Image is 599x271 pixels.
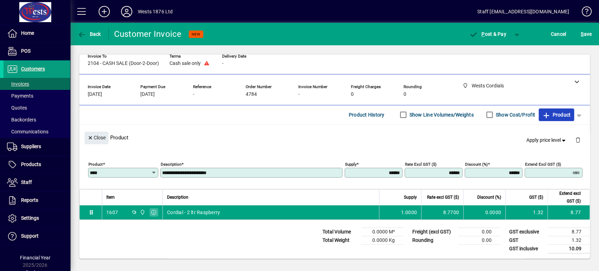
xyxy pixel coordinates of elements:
[79,125,590,150] div: Product
[581,31,584,37] span: S
[542,109,571,120] span: Product
[548,227,590,236] td: 8.77
[4,227,70,245] a: Support
[7,81,29,87] span: Invoices
[106,193,115,201] span: Item
[494,111,535,118] label: Show Cost/Profit
[161,161,181,166] mat-label: Description
[465,161,488,166] mat-label: Discount (%)
[458,227,500,236] td: 0.00
[4,156,70,173] a: Products
[87,132,106,144] span: Close
[138,6,173,17] div: Wests 1876 Ltd
[4,192,70,209] a: Reports
[409,236,458,244] td: Rounding
[463,205,505,219] td: 0.0000
[21,30,34,36] span: Home
[552,190,581,205] span: Extend excl GST ($)
[346,108,387,121] button: Product History
[506,227,548,236] td: GST exclusive
[7,117,36,123] span: Backorders
[21,144,41,149] span: Suppliers
[106,209,118,216] div: 1607
[581,28,592,40] span: ave
[401,209,417,216] span: 1.0000
[4,102,70,114] a: Quotes
[4,138,70,156] a: Suppliers
[115,5,138,18] button: Profile
[576,1,590,24] a: Knowledge Base
[167,209,220,216] span: Cordial - 2 ltr Raspberry
[4,210,70,227] a: Settings
[140,92,155,97] span: [DATE]
[88,92,102,97] span: [DATE]
[405,161,437,166] mat-label: Rate excl GST ($)
[4,126,70,138] a: Communications
[529,193,543,201] span: GST ($)
[298,92,300,97] span: -
[4,114,70,126] a: Backorders
[408,111,474,118] label: Show Line Volumes/Weights
[361,227,403,236] td: 0.0000 M³
[85,132,108,144] button: Close
[21,161,41,167] span: Products
[458,236,500,244] td: 0.00
[88,61,159,66] span: 2104 - CASH SALE (Door-2-Door)
[345,161,357,166] mat-label: Supply
[506,236,548,244] td: GST
[466,28,510,40] button: Post & Pay
[4,90,70,102] a: Payments
[7,105,27,111] span: Quotes
[524,134,570,146] button: Apply price level
[404,92,406,97] span: 0
[351,92,354,97] span: 0
[319,236,361,244] td: Total Weight
[506,244,548,253] td: GST inclusive
[192,32,200,37] span: NEW
[427,193,459,201] span: Rate excl GST ($)
[570,137,586,143] app-page-header-button: Delete
[83,134,110,141] app-page-header-button: Close
[246,92,257,97] span: 4784
[169,61,201,66] span: Cash sale only
[539,108,574,121] button: Product
[21,197,38,203] span: Reports
[21,233,39,239] span: Support
[167,193,188,201] span: Description
[193,92,194,97] span: -
[4,42,70,60] a: POS
[549,28,568,40] button: Cancel
[114,28,182,40] div: Customer Invoice
[21,48,31,54] span: POS
[20,255,51,260] span: Financial Year
[525,161,561,166] mat-label: Extend excl GST ($)
[88,161,103,166] mat-label: Product
[4,78,70,90] a: Invoices
[409,227,458,236] td: Freight (excl GST)
[21,215,39,221] span: Settings
[21,179,32,185] span: Staff
[477,6,569,17] div: Staff [EMAIL_ADDRESS][DOMAIN_NAME]
[222,61,224,66] span: -
[477,193,501,201] span: Discount (%)
[481,31,485,37] span: P
[138,209,146,216] span: Wests Cordials
[526,137,567,144] span: Apply price level
[579,28,593,40] button: Save
[76,28,103,40] button: Back
[21,66,45,72] span: Customers
[319,227,361,236] td: Total Volume
[505,205,547,219] td: 1.32
[361,236,403,244] td: 0.0000 Kg
[7,93,33,99] span: Payments
[7,129,48,134] span: Communications
[93,5,115,18] button: Add
[551,28,566,40] span: Cancel
[78,31,101,37] span: Back
[548,244,590,253] td: 10.09
[470,31,506,37] span: ost & Pay
[70,28,109,40] app-page-header-button: Back
[349,109,385,120] span: Product History
[570,132,586,148] button: Delete
[548,236,590,244] td: 1.32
